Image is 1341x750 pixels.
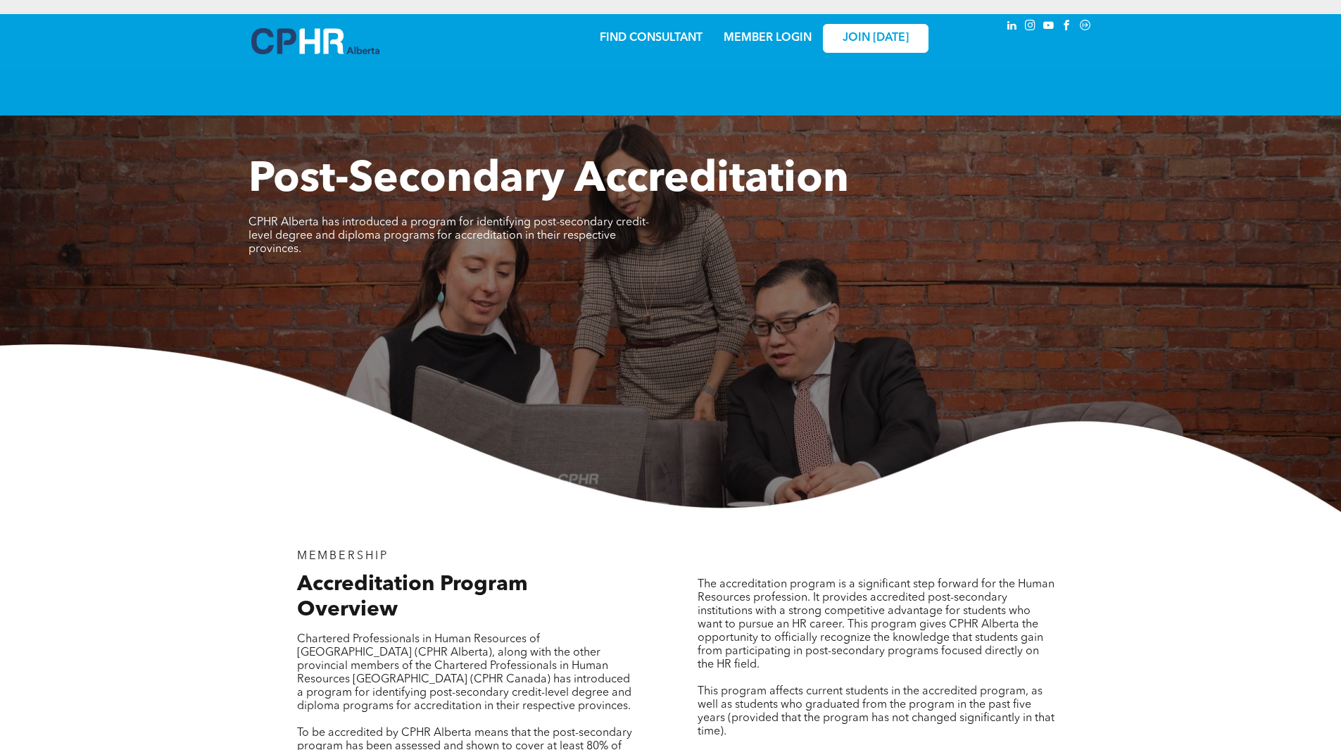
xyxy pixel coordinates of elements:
span: JOIN [DATE] [843,32,909,45]
span: This program affects current students in the accredited program, as well as students who graduate... [698,686,1054,737]
span: Accreditation Program Overview [297,574,528,620]
a: linkedin [1005,18,1020,37]
a: Social network [1078,18,1093,37]
a: MEMBER LOGIN [724,32,812,44]
a: instagram [1023,18,1038,37]
a: FIND CONSULTANT [600,32,703,44]
span: The accreditation program is a significant step forward for the Human Resources profession. It pr... [698,579,1054,670]
a: JOIN [DATE] [823,24,928,53]
img: A blue and white logo for cp alberta [251,28,379,54]
span: MEMBERSHIP [297,551,389,562]
span: Chartered Professionals in Human Resources of [GEOGRAPHIC_DATA] (CPHR Alberta), along with the ot... [297,634,631,712]
a: facebook [1059,18,1075,37]
span: Post-Secondary Accreditation [248,159,849,201]
span: CPHR Alberta has introduced a program for identifying post-secondary credit-level degree and dipl... [248,217,649,255]
a: youtube [1041,18,1057,37]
